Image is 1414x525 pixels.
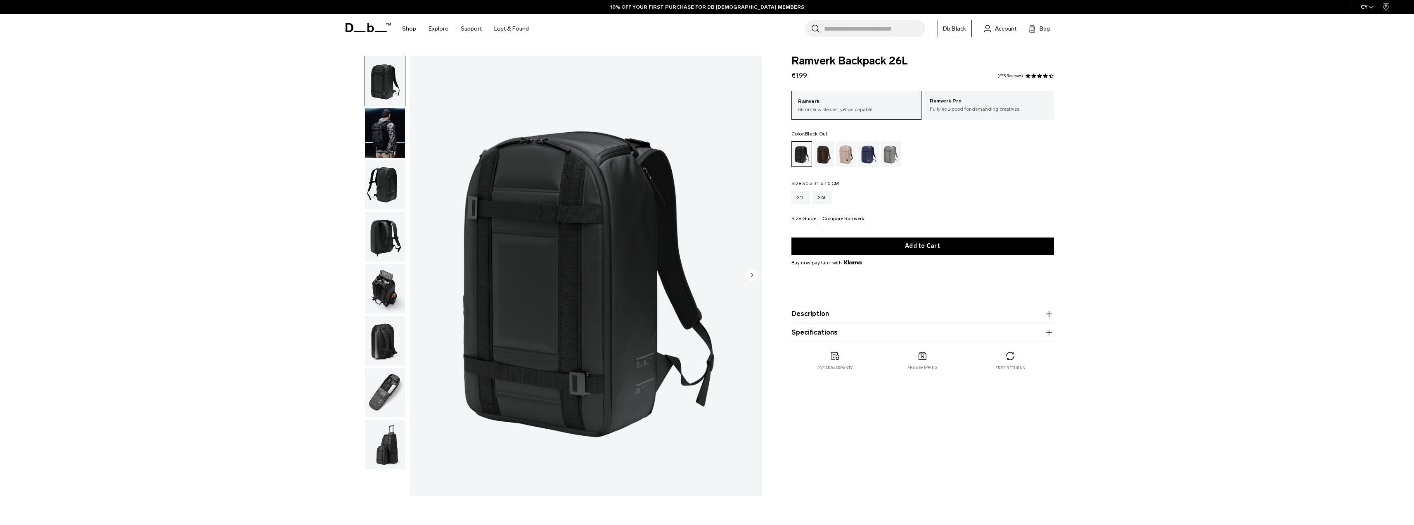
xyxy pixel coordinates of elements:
[365,420,405,469] img: Ramverk Backpack 26L Black Out
[822,216,864,222] button: Compare Ramverk
[365,368,405,418] button: Ramverk Backpack 26L Black Out
[798,97,915,106] p: Ramverk
[791,309,1054,319] button: Description
[805,131,827,137] span: Black Out
[791,56,1054,67] span: Ramverk Backpack 26L
[365,264,405,314] button: Ramverk Backpack 26L Black Out
[817,365,853,371] p: 2 year warranty
[410,56,762,496] img: Ramverk Backpack 26L Black Out
[814,141,834,167] a: Espresso
[365,56,405,106] img: Ramverk Backpack 26L Black Out
[997,74,1023,78] a: 235 reviews
[791,238,1054,255] button: Add to Cart
[410,56,762,496] li: 1 / 8
[461,14,482,43] a: Support
[984,24,1016,33] a: Account
[803,181,839,186] span: 50 x 31 x 16 CM
[791,71,807,79] span: €199
[1040,24,1050,33] span: Bag
[881,141,901,167] a: Sand Grey
[610,3,804,11] a: 10% OFF YOUR FIRST PURCHASE FOR DB [DEMOGRAPHIC_DATA] MEMBERS
[791,216,816,222] button: Size Guide
[429,14,448,43] a: Explore
[365,316,405,366] button: Ramverk Backpack 26L Black Out
[791,191,810,204] a: 21L
[930,105,1048,113] p: Fully equipped for demanding creatives.
[812,191,832,204] a: 26L
[396,14,535,43] nav: Main Navigation
[746,268,758,283] button: Next slide
[791,131,828,136] legend: Color:
[798,106,915,113] p: Slimmer & sleaker, yet as capable.
[365,264,405,314] img: Ramverk Backpack 26L Black Out
[365,211,405,262] button: Ramverk Backpack 26L Black Out
[791,141,812,167] a: Black Out
[365,368,405,418] img: Ramverk Backpack 26L Black Out
[402,14,416,43] a: Shop
[365,108,405,158] img: Ramverk Backpack 26L Black Out
[791,181,839,186] legend: Size:
[938,20,972,37] a: Db Black
[995,365,1025,371] p: Free returns
[791,259,862,266] span: Buy now pay later with
[844,260,862,264] img: {"height" => 20, "alt" => "Klarna"}
[494,14,529,43] a: Lost & Found
[365,419,405,470] button: Ramverk Backpack 26L Black Out
[365,212,405,261] img: Ramverk Backpack 26L Black Out
[858,141,879,167] a: Blue Hour
[907,365,938,371] p: Free shipping
[1029,24,1050,33] button: Bag
[995,24,1016,33] span: Account
[791,328,1054,337] button: Specifications
[924,91,1054,119] a: Ramverk Pro Fully equipped for demanding creatives.
[836,141,857,167] a: Fogbow Beige
[365,316,405,366] img: Ramverk Backpack 26L Black Out
[365,160,405,210] img: Ramverk Backpack 26L Black Out
[930,97,1048,105] p: Ramverk Pro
